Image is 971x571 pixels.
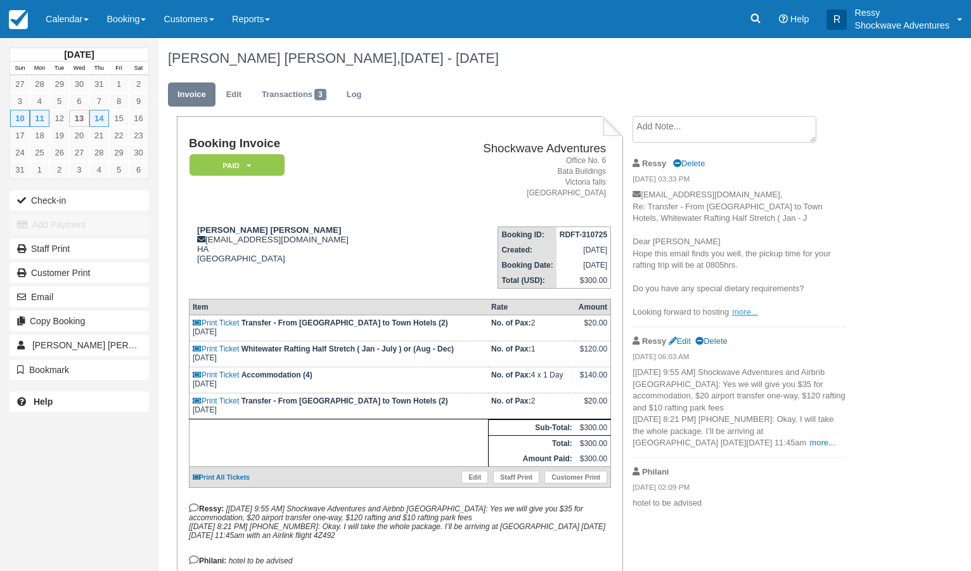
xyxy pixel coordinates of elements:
[779,15,788,23] i: Help
[491,345,531,353] strong: No. of Pax
[633,351,846,365] em: [DATE] 06:03 AM
[89,93,109,110] a: 7
[498,273,556,289] th: Total (USD):
[491,397,531,405] strong: No. of Pax
[189,393,488,419] td: [DATE]
[129,127,148,144] a: 23
[10,75,30,93] a: 27
[193,318,239,327] a: Print Ticket
[189,504,605,540] em: [[DATE] 9:55 AM] Shockwave Adventures and Airbnb [GEOGRAPHIC_DATA]: Yes we will give you $35 for ...
[854,19,949,32] p: Shockwave Adventures
[69,93,89,110] a: 6
[217,82,251,107] a: Edit
[129,144,148,161] a: 30
[49,75,69,93] a: 29
[642,467,669,476] strong: Philani
[69,75,89,93] a: 30
[493,471,539,483] a: Staff Print
[241,397,448,405] strong: Transfer - From [GEOGRAPHIC_DATA] to Town Hotels (2)
[69,62,89,75] th: Wed
[69,110,89,127] a: 13
[576,451,611,467] td: $300.00
[673,159,705,168] a: Delete
[809,438,835,447] a: more...
[189,154,280,177] a: Paid
[189,341,488,367] td: [DATE]
[633,497,846,509] p: hotel to be advised
[633,174,846,188] em: [DATE] 03:33 PM
[129,62,148,75] th: Sat
[109,161,129,178] a: 5
[89,62,109,75] th: Thu
[576,420,611,436] td: $300.00
[189,315,488,341] td: [DATE]
[424,155,606,199] address: Office No. 6 Bata Buildings Victoria falls [GEOGRAPHIC_DATA]
[109,127,129,144] a: 22
[560,230,607,239] strong: RDFT-310725
[189,225,419,263] div: [EMAIL_ADDRESS][DOMAIN_NAME] HA [GEOGRAPHIC_DATA]
[491,318,531,327] strong: No. of Pax
[556,273,611,289] td: $300.00
[633,367,846,449] p: [[DATE] 9:55 AM] Shockwave Adventures and Airbnb [GEOGRAPHIC_DATA]: Yes we will give you $35 for ...
[69,161,89,178] a: 3
[337,82,371,107] a: Log
[129,110,148,127] a: 16
[488,420,576,436] th: Sub-Total:
[34,397,53,407] b: Help
[488,315,576,341] td: 2
[10,144,30,161] a: 24
[826,10,847,30] div: R
[241,345,454,353] strong: Whitewater Rafting Half Stretch ( Jan - July ) or (Aug - Dec)
[30,93,49,110] a: 4
[129,161,148,178] a: 6
[695,336,727,346] a: Delete
[189,556,226,565] strong: Philani:
[189,504,224,513] strong: Ressy:
[491,371,531,379] strong: No. of Pax
[89,127,109,144] a: 21
[576,299,611,315] th: Amount
[10,360,149,380] button: Bookmark
[10,287,149,307] button: Email
[556,242,611,258] td: [DATE]
[314,89,326,100] span: 3
[10,335,149,355] a: [PERSON_NAME] [PERSON_NAME]
[190,154,285,176] em: Paid
[32,340,181,350] span: [PERSON_NAME] [PERSON_NAME]
[109,75,129,93] a: 1
[89,161,109,178] a: 4
[579,318,607,338] div: $20.00
[89,144,109,161] a: 28
[488,341,576,367] td: 1
[488,367,576,393] td: 4 x 1 Day
[129,75,148,93] a: 2
[544,471,607,483] a: Customer Print
[168,82,215,107] a: Invoice
[10,127,30,144] a: 17
[168,51,877,66] h1: [PERSON_NAME] [PERSON_NAME],
[642,159,666,168] strong: Ressy
[854,6,949,19] p: Ressy
[89,75,109,93] a: 31
[488,393,576,419] td: 2
[10,190,149,211] button: Check-in
[129,93,148,110] a: 9
[461,471,488,483] a: Edit
[49,127,69,144] a: 19
[30,161,49,178] a: 1
[189,299,488,315] th: Item
[579,345,607,364] div: $120.00
[633,189,846,318] p: [EMAIL_ADDRESS][DOMAIN_NAME], Re: Transfer - From [GEOGRAPHIC_DATA] to Town Hotels, Whitewater Ra...
[69,127,89,144] a: 20
[189,137,419,150] h1: Booking Invoice
[579,371,607,390] div: $140.00
[10,62,30,75] th: Sun
[189,367,488,393] td: [DATE]
[9,10,28,29] img: checkfront-main-nav-mini-logo.png
[197,225,341,235] strong: [PERSON_NAME] [PERSON_NAME]
[109,93,129,110] a: 8
[556,258,611,273] td: [DATE]
[10,161,30,178] a: 31
[109,62,129,75] th: Fri
[241,371,312,379] strong: Accommodation (4)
